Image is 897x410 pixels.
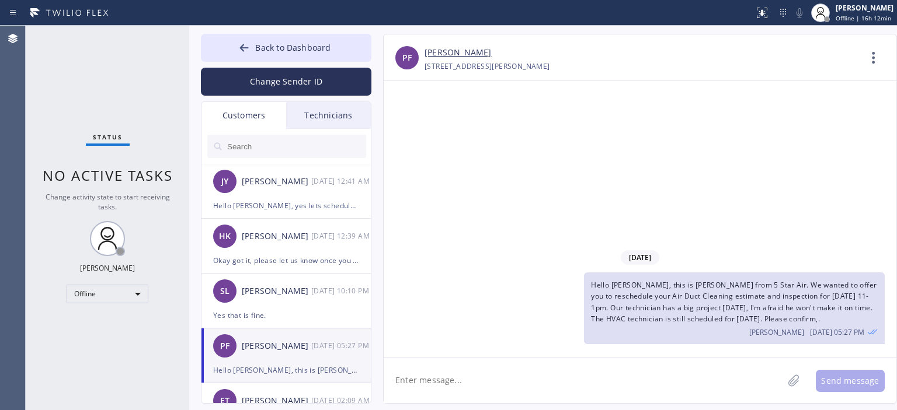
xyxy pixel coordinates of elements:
[221,175,228,188] span: JY
[67,285,148,303] div: Offline
[584,272,885,344] div: 08/27/2025 9:27 AM
[242,285,311,298] div: [PERSON_NAME]
[46,192,170,212] span: Change activity state to start receiving tasks.
[213,363,359,377] div: Hello [PERSON_NAME], this is [PERSON_NAME] from 5 Star Air. We wanted to offer you to reschedule ...
[213,254,359,267] div: Okay got it, please let us know once you have update. Thank you
[810,327,864,337] span: [DATE] 05:27 PM
[220,285,230,298] span: SL
[621,250,659,265] span: [DATE]
[219,230,231,243] span: HK
[80,263,135,273] div: [PERSON_NAME]
[836,3,893,13] div: [PERSON_NAME]
[242,230,311,243] div: [PERSON_NAME]
[286,102,371,129] div: Technicians
[242,175,311,188] div: [PERSON_NAME]
[311,229,372,243] div: 08/27/2025 9:39 AM
[220,339,230,353] span: PF
[255,42,331,53] span: Back to Dashboard
[242,339,311,353] div: [PERSON_NAME]
[201,34,371,62] button: Back to Dashboard
[201,68,371,96] button: Change Sender ID
[591,280,877,324] span: Hello [PERSON_NAME], this is [PERSON_NAME] from 5 Star Air. We wanted to offer you to reschedule ...
[311,339,372,352] div: 08/27/2025 9:27 AM
[425,46,491,59] a: [PERSON_NAME]
[425,59,550,73] div: [STREET_ADDRESS][PERSON_NAME]
[816,370,885,392] button: Send message
[201,102,286,129] div: Customers
[402,51,412,65] span: PF
[749,327,804,337] span: [PERSON_NAME]
[226,135,366,158] input: Search
[213,199,359,212] div: Hello [PERSON_NAME], yes lets schedule it [DATE] 8-10.
[220,394,230,408] span: ET
[242,394,311,408] div: [PERSON_NAME]
[791,5,808,21] button: Mute
[93,133,123,141] span: Status
[311,174,372,188] div: 08/27/2025 9:41 AM
[836,14,891,22] span: Offline | 16h 12min
[311,394,372,407] div: 08/26/2025 9:09 AM
[213,309,359,322] div: Yes that is fine.
[311,284,372,297] div: 08/27/2025 9:10 AM
[43,166,173,185] span: No active tasks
